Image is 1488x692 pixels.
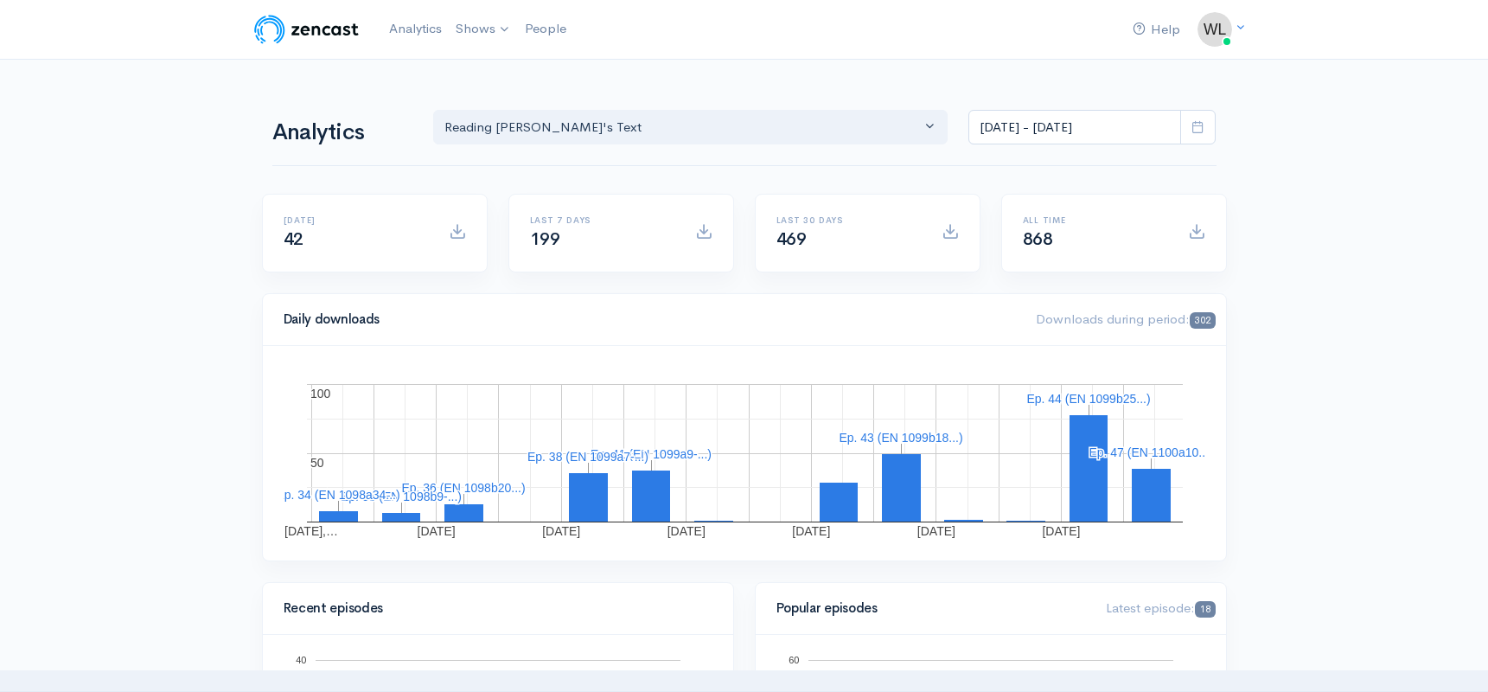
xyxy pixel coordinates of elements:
[284,601,702,616] h4: Recent episodes
[776,228,807,250] span: 469
[590,447,711,461] text: Ep. 41 (EN 1099a9-...)
[530,228,560,250] span: 199
[1126,11,1187,48] a: Help
[789,655,799,665] text: 60
[1106,599,1215,616] span: Latest episode:
[1190,312,1215,329] span: 302
[310,456,324,470] text: 50
[1195,601,1215,618] span: 18
[542,524,580,538] text: [DATE]
[310,387,331,400] text: 100
[433,110,948,145] button: Reading Aristotle's Text
[449,10,518,48] a: Shows
[284,215,428,225] h6: [DATE]
[1089,445,1212,459] text: Ep. 47 (EN 1100a10...)
[1197,12,1232,47] img: ...
[252,12,361,47] img: ZenCast Logo
[284,228,303,250] span: 42
[527,450,648,464] text: Ep. 38 (EN 1099a7-...)
[776,215,921,225] h6: Last 30 days
[1036,311,1215,327] span: Downloads during period:
[518,10,573,48] a: People
[382,10,449,48] a: Analytics
[401,481,525,495] text: Ep. 36 (EN 1098b20...)
[1023,228,1053,250] span: 868
[444,118,922,138] div: Reading [PERSON_NAME]'s Text
[1026,392,1150,406] text: Ep. 44 (EN 1099b25...)
[284,367,1205,540] svg: A chart.
[276,488,399,502] text: Ep. 34 (EN 1098a34...)
[296,655,306,665] text: 40
[284,312,1016,327] h4: Daily downloads
[417,524,455,538] text: [DATE]
[1042,524,1080,538] text: [DATE]
[272,120,412,145] h1: Analytics
[1023,215,1167,225] h6: All time
[839,431,962,445] text: Ep. 43 (EN 1099b18...)
[530,215,674,225] h6: Last 7 days
[792,524,830,538] text: [DATE]
[916,524,955,538] text: [DATE]
[340,490,461,503] text: Ep. 35 (EN 1098b9-...)
[776,601,1086,616] h4: Popular episodes
[284,524,338,538] text: [DATE],…
[968,110,1181,145] input: analytics date range selector
[667,524,705,538] text: [DATE]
